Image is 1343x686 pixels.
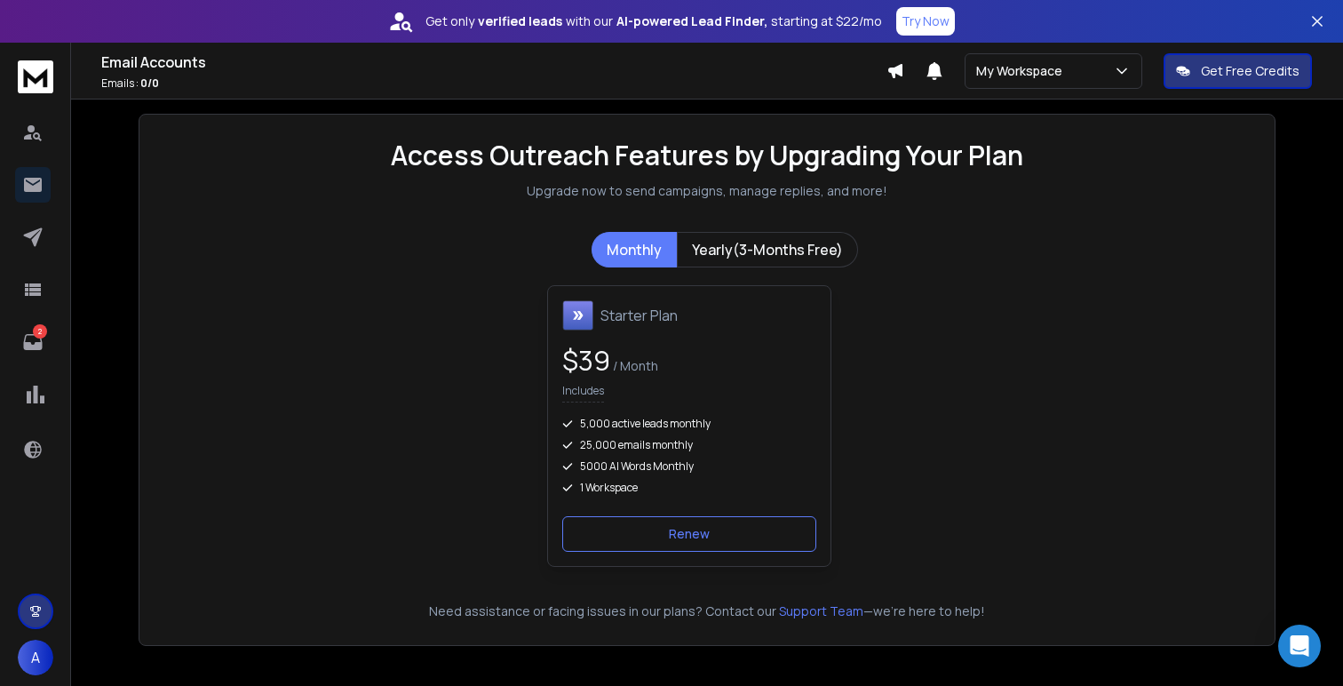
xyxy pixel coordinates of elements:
button: Yearly(3-Months Free) [677,232,858,267]
p: Get only with our starting at $22/mo [425,12,882,30]
img: logo [18,60,53,93]
h1: Access Outreach Features by Upgrading Your Plan [391,140,1023,171]
p: Need assistance or facing issues in our plans? Contact our —we're here to help! [164,602,1250,620]
strong: AI-powered Lead Finder, [616,12,767,30]
span: $ 39 [562,342,610,379]
p: Try Now [902,12,950,30]
p: Includes [562,384,604,403]
p: My Workspace [976,62,1069,80]
button: Get Free Credits [1164,53,1312,89]
div: 25,000 emails monthly [562,438,816,452]
img: Starter Plan icon [562,300,593,331]
button: Monthly [592,232,677,267]
button: Try Now [896,7,955,36]
h1: Email Accounts [101,52,886,73]
div: 5,000 active leads monthly [562,417,816,431]
button: A [18,640,53,675]
span: / Month [610,357,658,374]
h1: Starter Plan [600,305,678,326]
span: 0 / 0 [140,76,159,91]
p: Upgrade now to send campaigns, manage replies, and more! [527,182,887,200]
button: Support Team [779,602,863,620]
div: Open Intercom Messenger [1278,625,1321,667]
p: Emails : [101,76,886,91]
a: 2 [15,324,51,360]
p: 2 [33,324,47,339]
div: 5000 AI Words Monthly [562,459,816,474]
strong: verified leads [478,12,562,30]
p: Get Free Credits [1201,62,1299,80]
button: Renew [562,516,816,552]
div: 1 Workspace [562,481,816,495]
